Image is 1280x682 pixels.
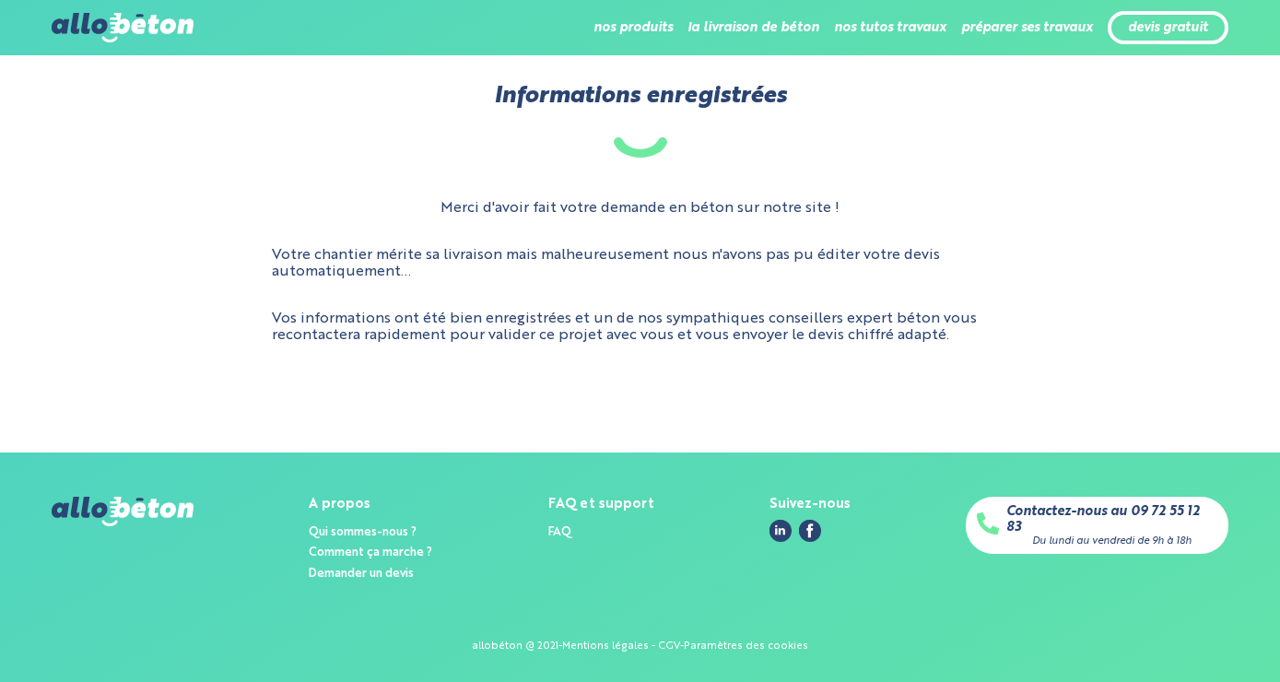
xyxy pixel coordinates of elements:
span: - [652,641,655,652]
a: FAQ [548,526,571,538]
div: Du lundi au vendredi de 9h à 18h [1032,535,1192,547]
img: allobéton [52,497,194,526]
div: A propos [309,497,432,512]
div: allobéton @ 2021 [472,641,558,653]
a: Demander un devis [309,568,414,580]
li: nos tutos travaux [834,6,946,50]
li: la livraison de béton [687,6,819,50]
a: CGV [658,641,680,652]
div: - [680,641,684,653]
div: - [558,641,562,653]
a: Qui sommes-nous ? [309,526,417,538]
li: préparer ses travaux [961,6,1093,50]
a: devis gratuit [1128,20,1208,36]
a: Mentions légales [562,641,649,652]
a: Paramètres des cookies [684,641,808,652]
iframe: Help widget launcher [1116,610,1260,662]
p: Vos informations ont été bien enregistrées et un de nos sympathiques conseillers expert béton vou... [272,311,1009,345]
p: Votre chantier mérite sa livraison mais malheureusement nous n'avons pas pu éditer votre devis au... [272,247,1009,281]
p: Merci d'avoir fait votre demande en béton sur notre site ! [440,200,840,217]
a: Contactez-nous au 09 72 55 12 83 [1006,504,1217,535]
div: Suivez-nous [769,497,851,512]
div: FAQ et support [548,497,654,512]
li: nos produits [593,6,673,50]
a: Comment ça marche ? [309,547,432,559]
img: allobéton [52,13,194,42]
